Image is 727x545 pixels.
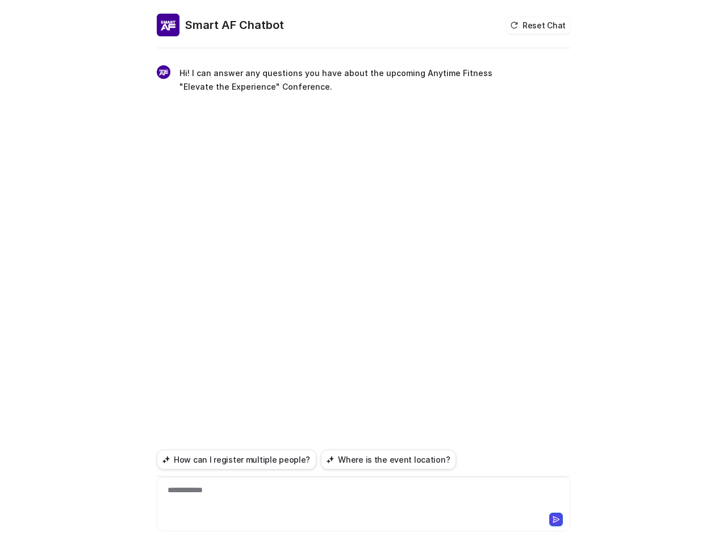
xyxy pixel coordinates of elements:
button: Where is the event location? [321,450,456,469]
img: Widget [157,14,179,36]
button: How can I register multiple people? [157,450,316,469]
h2: Smart AF Chatbot [185,17,284,33]
p: Hi! I can answer any questions you have about the upcoming Anytime Fitness "Elevate the Experienc... [179,66,512,94]
button: Reset Chat [507,17,570,33]
img: Widget [157,65,170,79]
